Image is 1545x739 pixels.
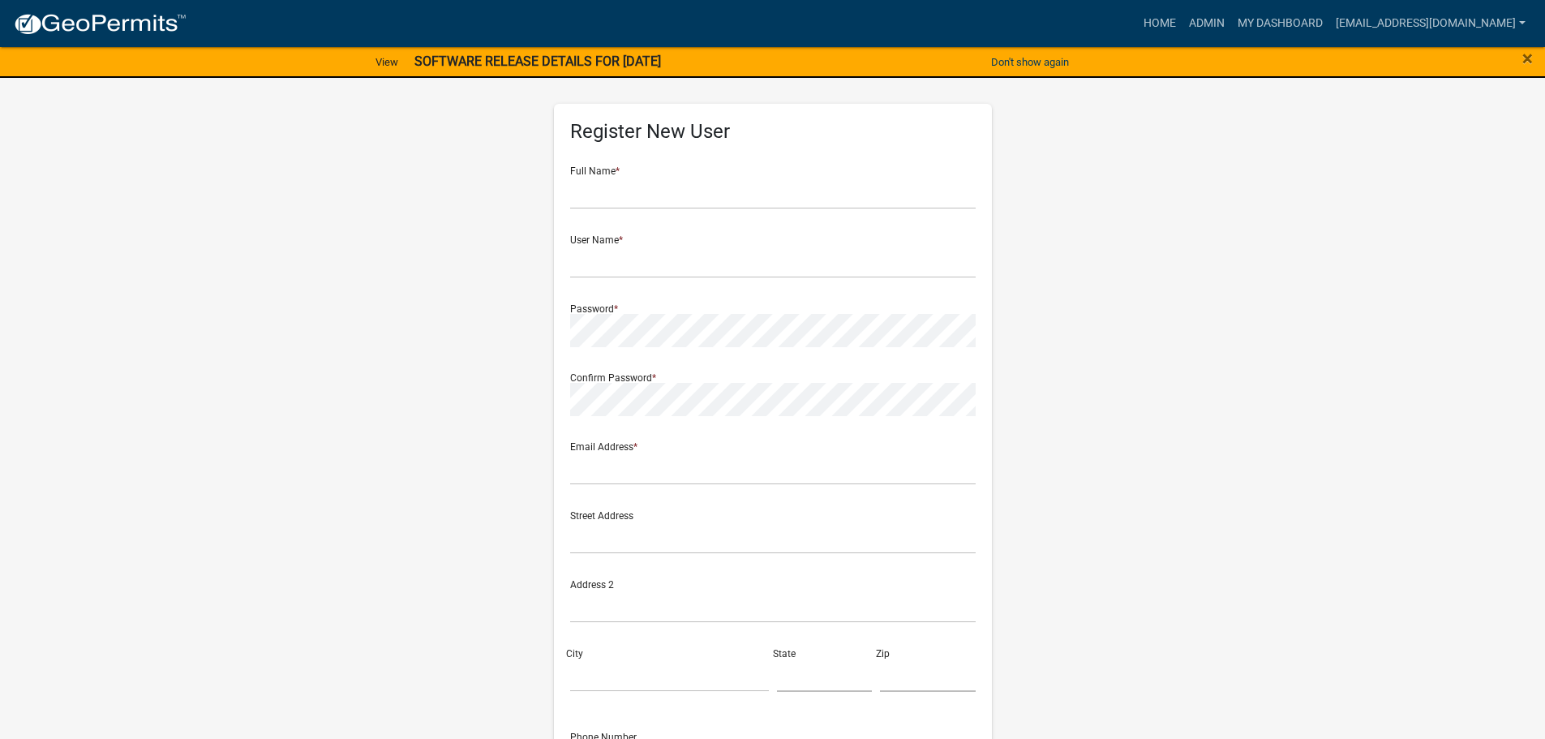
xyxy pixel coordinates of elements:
a: My Dashboard [1231,8,1329,39]
a: [EMAIL_ADDRESS][DOMAIN_NAME] [1329,8,1532,39]
a: View [369,49,405,75]
strong: SOFTWARE RELEASE DETAILS FOR [DATE] [414,54,661,69]
a: Home [1137,8,1182,39]
a: Admin [1182,8,1231,39]
h5: Register New User [570,120,976,144]
button: Close [1522,49,1533,68]
span: × [1522,47,1533,70]
button: Don't show again [985,49,1075,75]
